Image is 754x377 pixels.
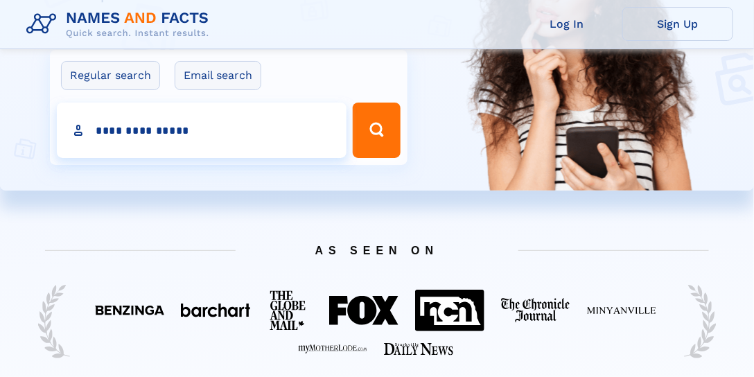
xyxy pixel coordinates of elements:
[61,61,160,90] label: Regular search
[415,290,484,331] img: Featured on NCN
[501,298,570,323] img: Featured on The Chronicle Journal
[298,344,367,354] img: Featured on My Mother Lode
[95,306,164,315] img: Featured on Benzinga
[21,6,220,43] img: Logo Names and Facts
[24,227,730,274] span: AS SEEN ON
[353,103,401,158] button: Search Button
[329,296,398,325] img: Featured on FOX 40
[57,103,347,158] input: search input
[511,7,622,41] a: Log In
[267,288,313,333] img: Featured on The Globe And Mail
[384,343,453,356] img: Featured on Starkville Daily News
[587,306,656,315] img: Featured on Minyanville
[181,304,250,317] img: Featured on BarChart
[685,283,717,360] img: Trust Reef
[175,61,261,90] label: Email search
[622,7,733,41] a: Sign Up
